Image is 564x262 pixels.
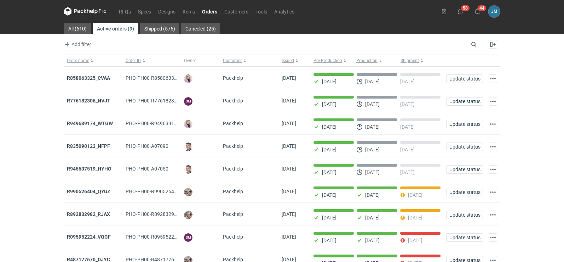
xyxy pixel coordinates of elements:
[322,147,336,152] p: [DATE]
[282,143,296,149] span: 07/08/2025
[488,6,500,17] div: Joanna Myślak
[446,165,483,174] button: Update status
[489,233,497,242] button: Actions
[446,188,483,196] button: Update status
[365,169,380,175] p: [DATE]
[134,7,155,16] a: Specs
[322,101,336,107] p: [DATE]
[279,55,311,66] button: Issued
[470,40,492,49] input: Search
[322,124,336,130] p: [DATE]
[155,7,179,16] a: Designs
[400,169,415,175] p: [DATE]
[184,97,192,106] figcaption: SM
[355,55,399,66] button: Production
[223,211,243,217] span: Packhelp
[223,75,243,81] span: Packhelp
[126,143,168,149] span: PHO-PH00-A07090
[282,166,296,172] span: 31/07/2025
[184,188,192,196] img: Michał Palasek
[446,211,483,219] button: Update status
[93,23,138,34] a: Active orders (9)
[126,166,168,172] span: PHO-PH00-A07050
[488,6,500,17] button: JM
[408,215,422,221] p: [DATE]
[282,234,296,240] span: 24/07/2025
[64,55,123,66] button: Order name
[67,166,111,172] a: R945537519_HYHO
[67,234,111,240] a: R095952224_VQGF
[282,121,296,126] span: 08/08/2025
[126,75,194,81] span: PHO-PH00-R858063325_CVAA
[220,55,279,66] button: Customer
[446,120,483,128] button: Update status
[223,58,242,63] span: Customer
[489,188,497,196] button: Actions
[223,98,243,104] span: Packhelp
[126,189,194,194] span: PHO-PH00-R990526404_QYUZ
[67,75,110,81] a: R858063325_CVAA
[446,74,483,83] button: Update status
[449,99,480,104] span: Update status
[126,98,194,104] span: PHO-PH00-R776182306_NVJT
[126,211,194,217] span: PHO-PH00-R892832982_RJAX
[449,167,480,172] span: Update status
[322,169,336,175] p: [DATE]
[126,121,197,126] span: PHO-PH00-R949639174_WTGW
[408,238,422,243] p: [DATE]
[489,165,497,174] button: Actions
[64,23,91,34] a: All (610)
[67,143,110,149] a: R835090123_NFPF
[400,124,415,130] p: [DATE]
[365,215,380,221] p: [DATE]
[365,79,380,84] p: [DATE]
[322,192,336,198] p: [DATE]
[399,55,443,66] button: Shipment
[489,120,497,128] button: Actions
[67,189,110,194] strong: R990526404_QYUZ
[322,238,336,243] p: [DATE]
[282,211,296,217] span: 24/07/2025
[449,235,480,240] span: Update status
[223,189,243,194] span: Packhelp
[282,98,296,104] span: 11/08/2025
[365,147,380,152] p: [DATE]
[408,192,422,198] p: [DATE]
[446,97,483,106] button: Update status
[446,233,483,242] button: Update status
[181,23,220,34] a: Canceled (25)
[365,192,380,198] p: [DATE]
[67,98,110,104] a: R776182306_NVJT
[67,211,110,217] a: R892832982_RJAX
[449,212,480,217] span: Update status
[322,79,336,84] p: [DATE]
[365,124,380,130] p: [DATE]
[489,97,497,106] button: Actions
[115,7,134,16] a: RFQs
[67,121,113,126] a: R949639174_WTGW
[140,23,179,34] a: Shipped (576)
[223,166,243,172] span: Packhelp
[489,143,497,151] button: Actions
[184,233,192,242] figcaption: SM
[489,74,497,83] button: Actions
[446,143,483,151] button: Update status
[184,211,192,219] img: Michał Palasek
[449,144,480,149] span: Update status
[282,189,296,194] span: 30/07/2025
[400,79,415,84] p: [DATE]
[198,7,221,16] a: Orders
[282,75,296,81] span: 12/08/2025
[123,55,182,66] button: Order ID
[455,6,466,17] button: 58
[311,55,355,66] button: Pre-Production
[252,7,271,16] a: Tools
